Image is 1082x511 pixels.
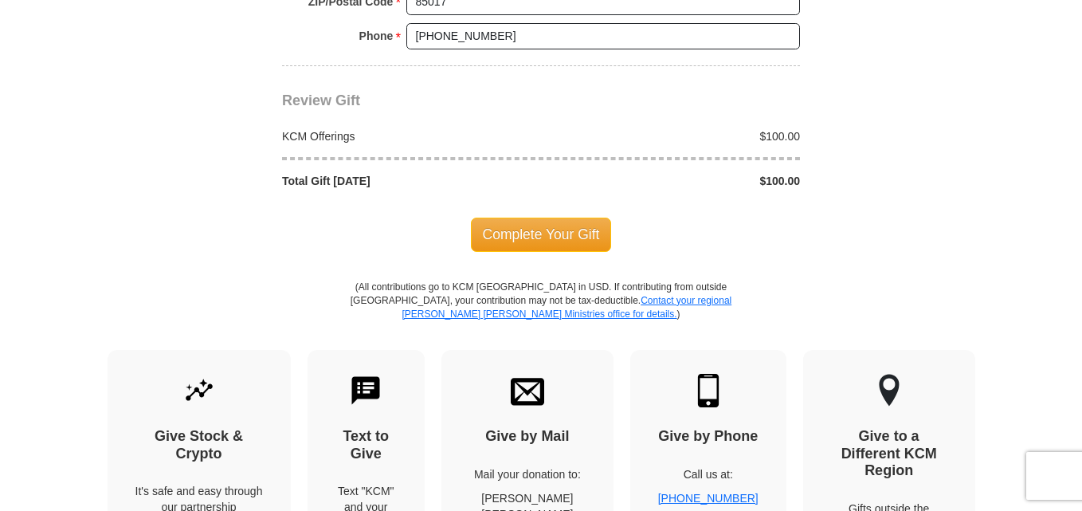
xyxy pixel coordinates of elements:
[402,295,731,320] a: Contact your regional [PERSON_NAME] [PERSON_NAME] Ministries office for details.
[359,25,394,47] strong: Phone
[182,374,216,407] img: give-by-stock.svg
[274,173,542,189] div: Total Gift [DATE]
[469,466,586,482] p: Mail your donation to:
[692,374,725,407] img: mobile.svg
[511,374,544,407] img: envelope.svg
[274,128,542,144] div: KCM Offerings
[658,428,759,446] h4: Give by Phone
[135,428,263,462] h4: Give Stock & Crypto
[471,218,612,251] span: Complete Your Gift
[658,492,759,505] a: [PHONE_NUMBER]
[282,92,360,108] span: Review Gift
[541,173,809,189] div: $100.00
[335,428,398,462] h4: Text to Give
[878,374,900,407] img: other-region
[469,428,586,446] h4: Give by Mail
[658,466,759,482] p: Call us at:
[349,374,382,407] img: text-to-give.svg
[541,128,809,144] div: $100.00
[831,428,947,480] h4: Give to a Different KCM Region
[350,281,732,350] p: (All contributions go to KCM [GEOGRAPHIC_DATA] in USD. If contributing from outside [GEOGRAPHIC_D...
